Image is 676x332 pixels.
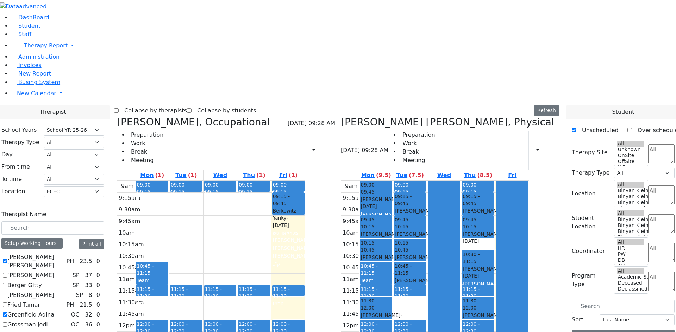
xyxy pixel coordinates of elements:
span: 09:15 - 09:45 [395,193,425,207]
textarea: Search [648,272,675,291]
label: Location [572,189,596,198]
div: 23.5 [78,257,94,266]
span: 09:45 - 10:15 [395,216,425,230]
span: 09:45 - 10:15 [361,216,391,230]
label: To time [1,175,22,183]
span: 11:15 - 11:30 [171,286,188,299]
a: August 29, 2025 [277,170,299,180]
a: August 27, 2025 [436,170,452,180]
option: Binyan Klein 2 [617,206,644,211]
label: From time [1,163,30,171]
div: 0 [95,281,101,289]
label: [PERSON_NAME] [7,271,54,280]
li: Meeting [128,156,163,164]
span: 09:00 - 09:15 [395,182,412,195]
div: [PERSON_NAME] [463,230,493,245]
label: Sort [572,315,583,324]
a: New Calendar [11,86,676,100]
div: OC [68,311,82,319]
div: 10:45am [117,263,145,272]
li: Break [128,148,163,156]
li: Work [128,139,163,148]
div: 12pm [341,321,360,330]
div: SP [70,271,82,280]
div: [PERSON_NAME] [273,245,304,252]
div: 36 [83,320,93,329]
li: Preparation [400,131,435,139]
span: 10:45 - 11:15 [361,263,377,276]
label: (1) [155,171,164,180]
a: Therapy Report [11,39,676,53]
label: Therapy Type [1,138,39,147]
div: PH [63,301,77,309]
option: OffSite [617,158,644,164]
option: AH [617,263,644,269]
div: Prep [205,196,236,203]
div: ק"ג [273,260,304,267]
a: August 27, 2025 [212,170,229,180]
div: [PERSON_NAME] [361,211,391,218]
span: 11:15 - 11:30 [463,286,480,299]
option: Binyan Klein 5 [617,188,644,194]
div: 9:45am [117,217,142,226]
label: Program Type [572,272,610,288]
div: 11:45am [341,310,369,318]
div: 10:15am [117,240,145,249]
label: (8.5) [477,171,492,180]
a: August 25, 2025 [139,170,165,180]
div: בערקאוויטש [PERSON_NAME] [273,229,304,244]
span: Busing System [18,79,60,85]
div: 21.5 [78,301,94,309]
span: Therapy Report [24,42,68,49]
span: [DATE] 09:28 AM [341,146,388,155]
span: 10:45 - 11:15 [137,263,154,276]
div: [PERSON_NAME] [463,280,493,287]
div: [PERSON_NAME] [273,252,304,259]
span: Administration [18,53,60,60]
option: Binyan Klein 5 [617,216,644,222]
div: [PERSON_NAME] [395,254,425,268]
div: 10am [117,229,136,237]
label: Coordinator [572,247,605,255]
div: 10am [341,229,360,237]
option: PW [617,251,644,257]
div: OC [68,320,82,329]
div: 9:30am [117,206,142,214]
div: 33 [83,281,93,289]
a: August 26, 2025 [395,170,425,180]
div: Berkowitz Yanky [273,207,304,229]
span: 11:15 - 11:30 [361,286,377,299]
span: New Report [18,70,51,77]
div: Prep [137,300,167,307]
div: Prep [273,300,304,307]
span: 09:15 - 09:45 [273,193,304,207]
option: Binyan Klein 3 [617,200,644,206]
span: 09:00 - 09:15 [137,182,154,195]
a: August 25, 2025 [360,170,393,180]
option: Declassified [617,286,644,292]
label: Therapy Site [572,148,608,157]
div: 9am [344,182,359,190]
div: 9:15am [117,194,142,202]
div: Setup [549,144,552,156]
div: [PERSON_NAME] [463,246,493,253]
span: 11:15 - 11:30 [395,286,412,299]
label: (1) [289,171,298,180]
div: Team Meeting [137,277,167,291]
span: 09:00 - 09:15 [205,182,222,195]
a: Student [11,22,40,29]
div: [PERSON_NAME] [395,277,425,291]
div: [PERSON_NAME] [463,265,493,280]
span: 09:00 - 09:15 [273,182,290,195]
option: Binyan Klein 4 [617,194,644,200]
label: Fried Tamar [7,301,40,309]
label: Collapse by therapists [119,105,187,116]
span: 09:45 - 10:15 [463,216,493,230]
div: 11:45am [117,310,145,318]
span: - [DATE] [273,215,289,228]
div: 11:30am [117,298,145,307]
span: 11:15 - 11:30 [137,286,154,299]
div: Prep [239,196,269,203]
div: 0 [95,257,101,266]
label: Greenfield Adina [7,311,54,319]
